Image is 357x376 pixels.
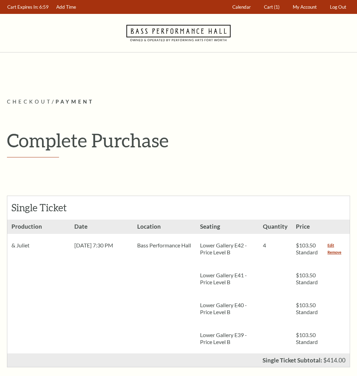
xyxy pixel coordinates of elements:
span: $103.50 Standard [296,242,318,255]
p: Lower Gallery E39 - Price Level B [200,332,255,345]
h3: Seating [196,220,259,234]
div: & Juliet [7,234,70,257]
h3: Production [7,220,70,234]
h2: Single Ticket [11,202,88,214]
a: Cart (1) [261,0,283,14]
span: $414.00 [323,357,346,364]
h3: Quantity [259,220,292,234]
div: [DATE] 7:30 PM [70,234,133,257]
a: Log Out [327,0,350,14]
span: $103.50 Standard [296,272,318,285]
p: Lower Gallery E42 - Price Level B [200,242,255,256]
p: 4 [263,242,288,249]
h1: Complete Purchase [7,129,350,152]
span: (1) [274,4,280,10]
span: 6:59 [39,4,49,10]
span: Cart [264,4,273,10]
p: Lower Gallery E40 - Price Level B [200,302,255,316]
span: $103.50 Standard [296,302,318,315]
p: Single Ticket Subtotal: [263,357,322,363]
span: Checkout [7,99,52,105]
h3: Price [292,220,323,234]
span: Bass Performance Hall [137,242,191,248]
a: My Account [290,0,320,14]
a: Remove [327,249,341,256]
span: $103.50 Standard [296,332,318,345]
a: Calendar [229,0,254,14]
span: Cart Expires In: [7,4,38,10]
h3: Date [70,220,133,234]
p: Lower Gallery E41 - Price Level B [200,272,255,286]
span: Calendar [232,4,251,10]
a: Edit [327,242,334,249]
span: Payment [56,99,94,105]
p: / [7,98,350,106]
h3: Location [133,220,196,234]
span: My Account [293,4,317,10]
a: Add Time [53,0,80,14]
